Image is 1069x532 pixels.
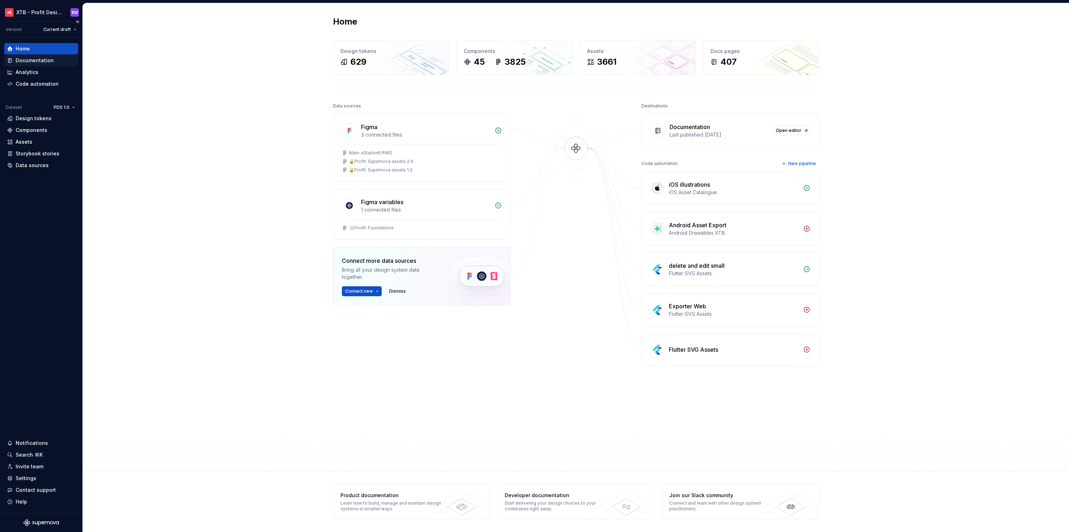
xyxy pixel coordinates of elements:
div: iOS illustrations [669,180,710,189]
div: 629 [350,56,366,68]
div: Connect more data sources [342,256,438,265]
a: Developer documentationStart delivering your design choices to your codebases right away. [497,484,655,519]
div: Documentation [670,123,710,131]
div: Design tokens [340,48,442,55]
div: Data sources [333,101,361,111]
div: Notifications [16,440,48,447]
div: Documentation [16,57,54,64]
a: Docs pages407 [703,40,819,75]
div: Main: xStation6 RWD [349,150,392,156]
div: Code automation [16,80,59,87]
div: Components [464,48,565,55]
a: Home [4,43,78,54]
svg: Supernova Logo [23,519,59,526]
div: Home [16,45,30,52]
div: Help [16,498,27,505]
div: Flutter SVG Assets [669,345,718,354]
button: Collapse sidebar [72,17,82,27]
div: XTB - Profit Design System [16,9,62,16]
div: Last published [DATE] [670,131,768,138]
div: 🔒Profit: Supernova assets 2.0 [349,159,413,164]
div: Assets [587,48,688,55]
a: Figma variables1 connected files⚪️Profit: Foundations [333,189,511,240]
a: Documentation [4,55,78,66]
span: PDS 1.0 [54,105,69,110]
a: Settings [4,473,78,484]
div: Storybook stories [16,150,59,157]
div: 407 [720,56,737,68]
span: Current draft [43,27,71,32]
div: Assets [16,138,32,145]
div: Dataset [6,105,22,110]
div: Destinations [641,101,668,111]
div: 🔒Profit: Supernova assets 1.0 [349,167,413,173]
span: Connect new [345,288,373,294]
div: Design tokens [16,115,52,122]
div: Figma [361,123,377,131]
button: PDS 1.0 [50,102,78,112]
button: Current draft [40,25,80,34]
button: Notifications [4,437,78,449]
button: Contact support [4,484,78,496]
h2: Home [333,16,357,27]
a: Analytics [4,66,78,78]
a: Components453825 [456,40,573,75]
div: 3825 [505,56,526,68]
div: Contact support [16,486,56,494]
div: Flutter SVG Assets [669,310,799,318]
div: Figma variables [361,198,403,206]
div: Connect and learn with other design system practitioners. [669,500,773,512]
div: 45 [474,56,485,68]
a: Code automation [4,78,78,90]
a: Product documentationLearn how to build, manage and maintain design systems in smarter ways. [333,484,490,519]
div: Version [6,27,22,32]
a: Assets3661 [580,40,696,75]
a: Components [4,124,78,136]
button: Help [4,496,78,507]
div: Flutter SVG Assets [669,270,799,277]
div: Android Drawables XTB [669,229,799,236]
span: Open editor [776,128,801,133]
div: Developer documentation [505,492,608,499]
div: ⚪️Profit: Foundations [349,225,394,231]
button: Connect new [342,286,382,296]
a: Design tokens [4,113,78,124]
div: Settings [16,475,36,482]
div: Bring all your design system data together. [342,266,438,281]
a: Figma3 connected filesMain: xStation6 RWD🔒Profit: Supernova assets 2.0🔒Profit: Supernova assets 1.0 [333,114,511,182]
div: 1 connected files [361,206,490,213]
a: Assets [4,136,78,148]
div: Android Asset Export [669,221,726,229]
div: 3 connected files [361,131,490,138]
div: delete and edit small [669,261,725,270]
div: Exporter Web [669,302,706,310]
div: Docs pages [710,48,812,55]
a: Open editor [773,126,810,135]
a: Storybook stories [4,148,78,159]
a: Design tokens629 [333,40,449,75]
a: Data sources [4,160,78,171]
a: Join our Slack communityConnect and learn with other design system practitioners. [662,484,819,519]
div: Product documentation [340,492,444,499]
button: New pipeline [779,159,819,169]
div: 3661 [597,56,617,68]
div: Start delivering your design choices to your codebases right away. [505,500,608,512]
span: Dismiss [389,288,406,294]
div: Search ⌘K [16,451,43,458]
div: Invite team [16,463,43,470]
div: Code automation [641,159,678,169]
img: 69bde2f7-25a0-4577-ad58-aa8b0b39a544.png [5,8,14,17]
div: BW [72,10,78,15]
div: Learn how to build, manage and maintain design systems in smarter ways. [340,500,444,512]
span: New pipeline [788,161,816,166]
div: Join our Slack community [669,492,773,499]
div: Data sources [16,162,49,169]
div: Analytics [16,69,38,76]
button: Dismiss [386,286,409,296]
a: Invite team [4,461,78,472]
button: XTB - Profit Design SystemBW [1,5,81,20]
div: Components [16,127,47,134]
button: Search ⌘K [4,449,78,461]
div: iOS Asset Catalogue [669,189,799,196]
